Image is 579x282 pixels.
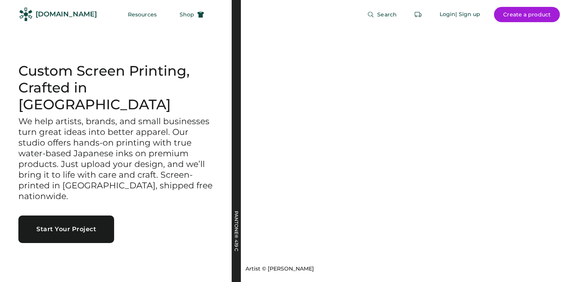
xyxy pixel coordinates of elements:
[358,7,406,22] button: Search
[170,7,213,22] button: Shop
[119,7,166,22] button: Resources
[18,63,213,113] h1: Custom Screen Printing, Crafted in [GEOGRAPHIC_DATA]
[411,7,426,22] button: Retrieve an order
[180,12,194,17] span: Shop
[440,11,456,18] div: Login
[19,8,33,21] img: Rendered Logo - Screens
[245,265,314,273] div: Artist © [PERSON_NAME]
[455,11,480,18] div: | Sign up
[242,262,314,273] a: Artist © [PERSON_NAME]
[494,7,560,22] button: Create a product
[36,10,97,19] div: [DOMAIN_NAME]
[18,116,213,202] h3: We help artists, brands, and small businesses turn great ideas into better apparel. Our studio of...
[18,216,114,243] button: Start Your Project
[377,12,397,17] span: Search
